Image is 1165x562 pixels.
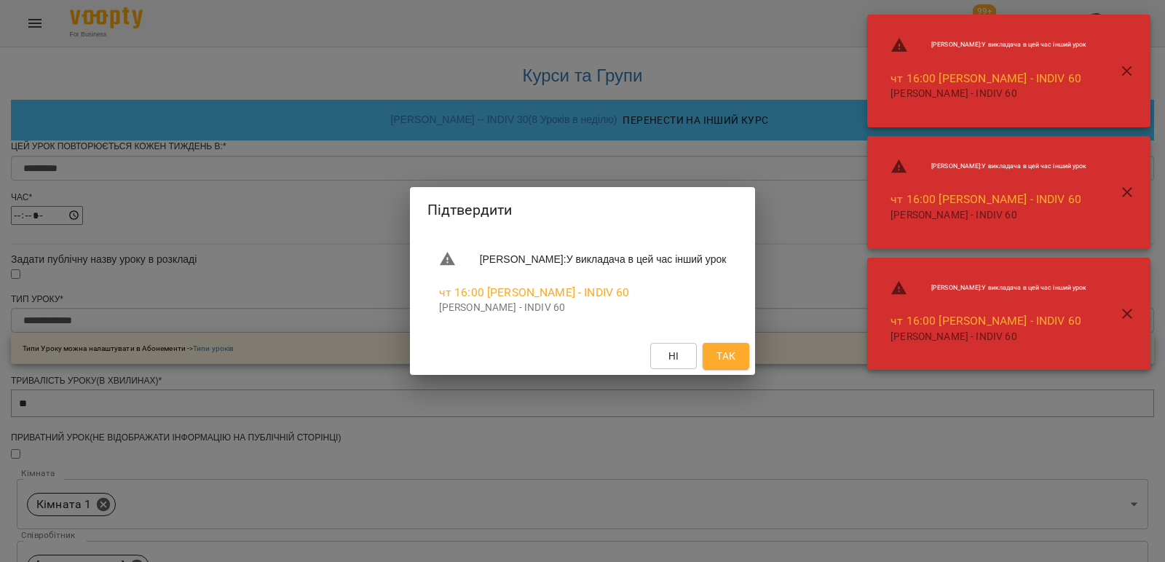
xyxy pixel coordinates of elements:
[650,343,697,369] button: Ні
[668,347,679,365] span: Ні
[439,285,630,299] a: чт 16:00 [PERSON_NAME] - INDIV 60
[890,192,1081,206] a: чт 16:00 [PERSON_NAME] - INDIV 60
[703,343,749,369] button: Так
[427,199,738,221] h2: Підтвердити
[439,301,727,315] p: [PERSON_NAME] - INDIV 60
[879,152,1098,181] li: [PERSON_NAME] : У викладача в цей час інший урок
[879,31,1098,60] li: [PERSON_NAME] : У викладача в цей час інший урок
[890,330,1086,344] p: [PERSON_NAME] - INDIV 60
[890,71,1081,85] a: чт 16:00 [PERSON_NAME] - INDIV 60
[890,314,1081,328] a: чт 16:00 [PERSON_NAME] - INDIV 60
[427,245,738,274] li: [PERSON_NAME] : У викладача в цей час інший урок
[716,347,735,365] span: Так
[890,87,1086,101] p: [PERSON_NAME] - INDIV 60
[879,274,1098,303] li: [PERSON_NAME] : У викладача в цей час інший урок
[890,208,1086,223] p: [PERSON_NAME] - INDIV 60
